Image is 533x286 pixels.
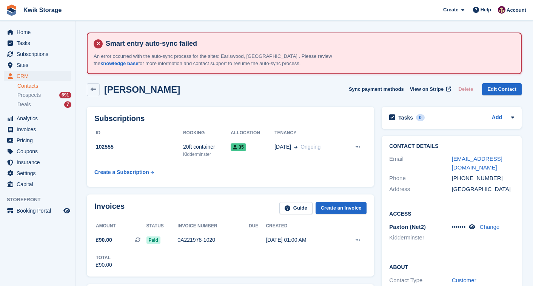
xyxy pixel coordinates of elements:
h2: About [389,263,514,270]
div: 102555 [94,143,183,151]
button: Sync payment methods [349,83,404,96]
a: Create an Invoice [316,202,367,214]
th: Booking [183,127,231,139]
span: View on Stripe [410,85,444,93]
h2: Invoices [94,202,125,214]
a: menu [4,49,71,59]
a: Kwik Storage [20,4,65,16]
span: Capital [17,179,62,190]
a: Contacts [17,82,71,90]
span: Tasks [17,38,62,48]
span: Paxton (Net2) [389,224,426,230]
a: menu [4,60,71,70]
a: menu [4,168,71,179]
span: Settings [17,168,62,179]
div: Kidderminster [183,151,231,158]
span: Deals [17,101,31,108]
a: Customer [452,277,476,283]
th: Invoice number [177,220,249,232]
span: [DATE] [274,143,291,151]
th: Allocation [231,127,274,139]
span: CRM [17,71,62,81]
a: Edit Contact [482,83,522,96]
div: 691 [59,92,71,98]
th: Amount [94,220,146,232]
a: menu [4,179,71,190]
span: Create [443,6,458,14]
a: menu [4,157,71,168]
a: menu [4,135,71,146]
span: ••••••• [452,224,466,230]
div: 20ft container [183,143,231,151]
th: ID [94,127,183,139]
div: [PHONE_NUMBER] [452,174,514,183]
th: Status [146,220,178,232]
h4: Smart entry auto-sync failed [103,39,515,48]
h2: Contact Details [389,143,514,149]
span: Insurance [17,157,62,168]
div: Total [96,254,112,261]
th: Tenancy [274,127,343,139]
a: menu [4,113,71,124]
span: Sites [17,60,62,70]
a: menu [4,146,71,157]
span: Ongoing [300,144,320,150]
span: Prospects [17,92,41,99]
span: £90.00 [96,236,112,244]
th: Due [249,220,266,232]
span: Storefront [7,196,75,204]
a: menu [4,27,71,37]
a: Create a Subscription [94,165,154,179]
th: Created [266,220,338,232]
div: Create a Subscription [94,168,149,176]
h2: Subscriptions [94,114,367,123]
span: Coupons [17,146,62,157]
a: Deals 7 [17,101,71,109]
div: Email [389,155,451,172]
span: Analytics [17,113,62,124]
div: 0 [416,114,425,121]
a: knowledge base [100,61,138,66]
a: menu [4,38,71,48]
a: Guide [279,202,313,214]
a: Preview store [62,206,71,215]
a: View on Stripe [407,83,453,96]
div: Address [389,185,451,194]
div: Contact Type [389,276,451,285]
p: An error occurred with the auto-sync process for the sites: Earlswood, [GEOGRAPHIC_DATA] . Please... [94,53,358,67]
span: Invoices [17,124,62,135]
div: 0A221978-1020 [177,236,249,244]
span: Help [481,6,491,14]
a: Change [480,224,500,230]
img: ellie tragonette [498,6,505,14]
span: Home [17,27,62,37]
span: Account [507,6,526,14]
a: Add [492,113,502,122]
h2: Access [389,210,514,217]
span: Subscriptions [17,49,62,59]
h2: [PERSON_NAME] [104,84,180,95]
a: menu [4,205,71,216]
img: stora-icon-8386f47178a22dfd0bd8f6a31ec36ba5ce8667c1dd55bd0f319d3a0aa187defe.svg [6,5,17,16]
span: Pricing [17,135,62,146]
div: [DATE] 01:00 AM [266,236,338,244]
a: Prospects 691 [17,91,71,99]
div: £90.00 [96,261,112,269]
span: Paid [146,236,160,244]
div: 7 [64,101,71,108]
li: Kidderminster [389,233,451,242]
h2: Tasks [398,114,413,121]
a: menu [4,71,71,81]
a: menu [4,124,71,135]
a: [EMAIL_ADDRESS][DOMAIN_NAME] [452,155,502,171]
div: [GEOGRAPHIC_DATA] [452,185,514,194]
span: 35 [231,143,246,151]
button: Delete [455,83,476,96]
span: Booking Portal [17,205,62,216]
div: Phone [389,174,451,183]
